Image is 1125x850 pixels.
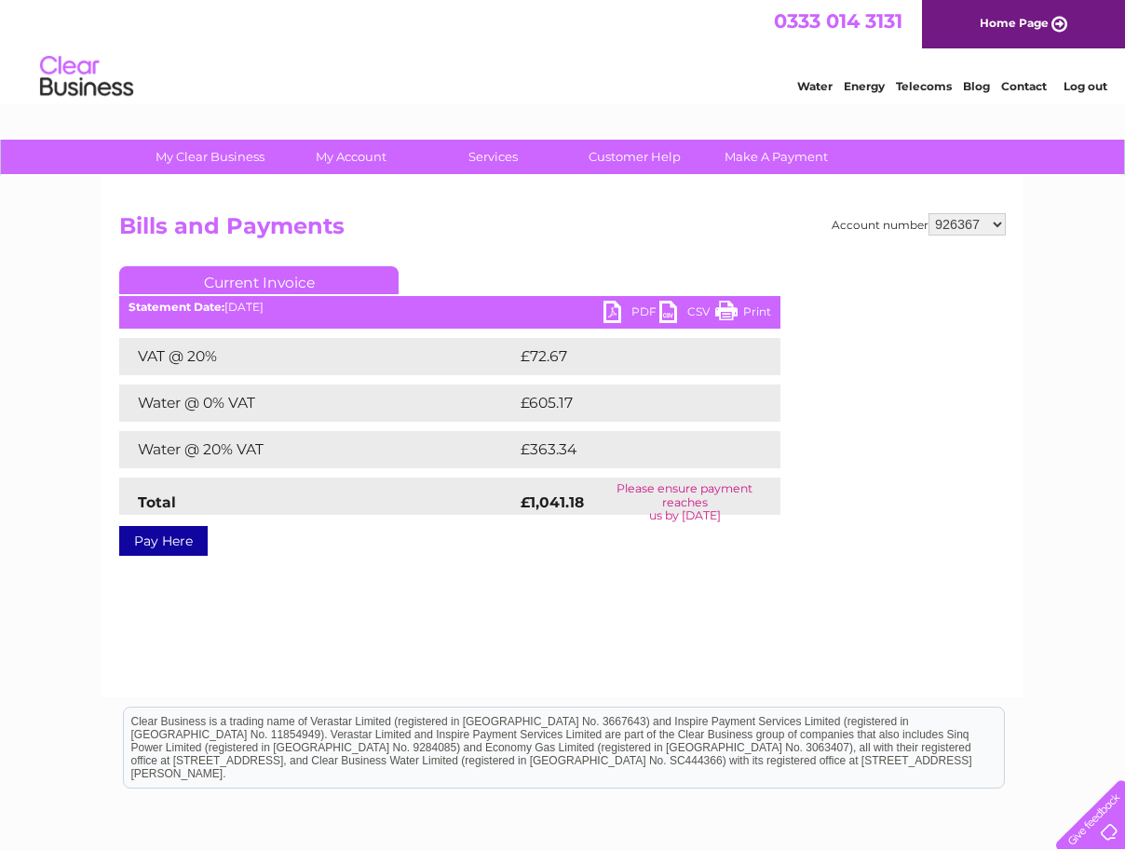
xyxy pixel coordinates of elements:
a: CSV [659,301,715,328]
a: Blog [963,79,990,93]
td: £72.67 [516,338,742,375]
div: Clear Business is a trading name of Verastar Limited (registered in [GEOGRAPHIC_DATA] No. 3667643... [124,10,1004,90]
td: Water @ 20% VAT [119,431,516,468]
h2: Bills and Payments [119,213,1006,249]
a: My Clear Business [133,140,287,174]
strong: Total [138,493,176,511]
a: PDF [603,301,659,328]
a: Current Invoice [119,266,399,294]
a: Water [797,79,833,93]
a: Telecoms [896,79,952,93]
a: Pay Here [119,526,208,556]
div: Account number [832,213,1006,236]
b: Statement Date: [129,300,224,314]
div: [DATE] [119,301,780,314]
td: £605.17 [516,385,746,422]
a: 0333 014 3131 [774,9,902,33]
strong: £1,041.18 [521,493,584,511]
td: £363.34 [516,431,748,468]
a: Print [715,301,771,328]
td: VAT @ 20% [119,338,516,375]
a: Services [416,140,570,174]
td: Water @ 0% VAT [119,385,516,422]
td: Please ensure payment reaches us by [DATE] [589,478,780,527]
a: Contact [1001,79,1047,93]
a: Make A Payment [699,140,853,174]
a: My Account [275,140,428,174]
a: Customer Help [558,140,712,174]
img: logo.png [39,48,134,105]
a: Energy [844,79,885,93]
a: Log out [1064,79,1107,93]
